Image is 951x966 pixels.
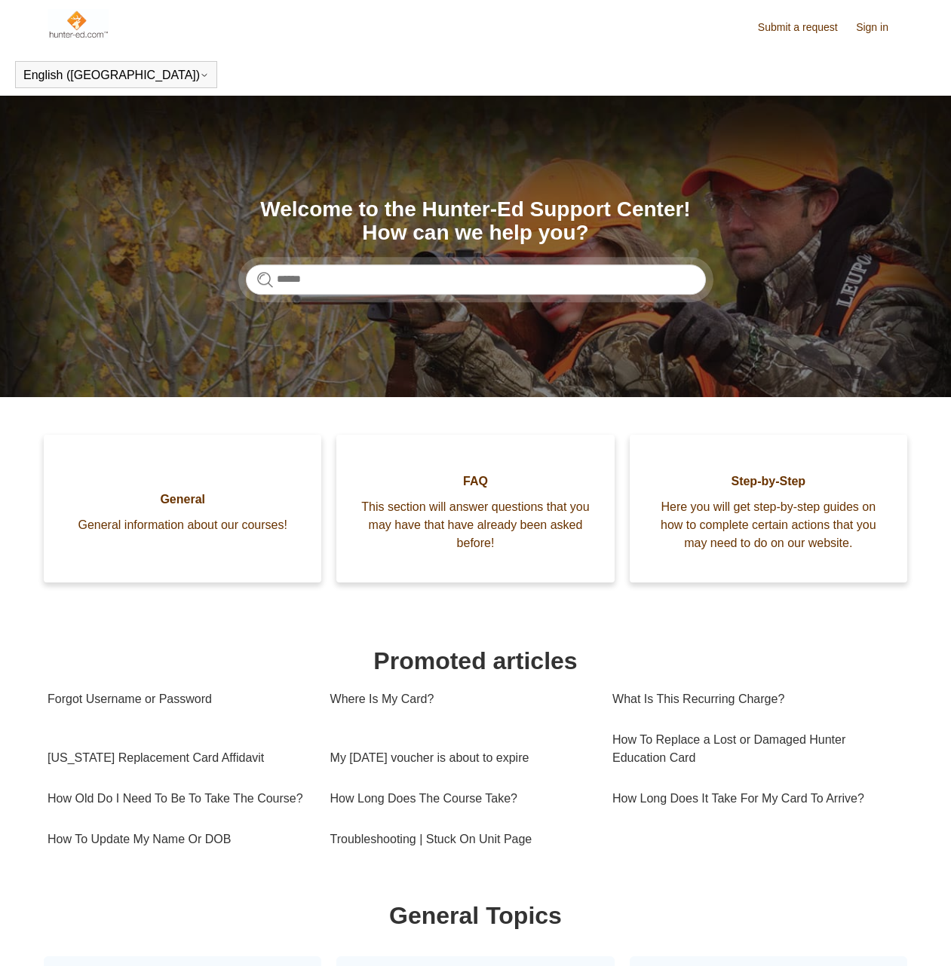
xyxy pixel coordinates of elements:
h1: Promoted articles [48,643,903,679]
a: Forgot Username or Password [48,679,308,720]
a: Step-by-Step Here you will get step-by-step guides on how to complete certain actions that you ma... [630,435,907,582]
a: How To Update My Name Or DOB [48,819,308,860]
h1: General Topics [48,897,903,934]
input: Search [246,264,706,295]
a: Troubleshooting | Stuck On Unit Page [330,819,591,860]
span: General information about our courses! [66,516,299,534]
a: My [DATE] voucher is about to expire [330,738,591,778]
a: What Is This Recurring Charge? [612,679,895,720]
h1: Welcome to the Hunter-Ed Support Center! How can we help you? [246,198,706,245]
a: How Old Do I Need To Be To Take The Course? [48,778,308,819]
a: Where Is My Card? [330,679,591,720]
span: Step-by-Step [652,472,885,491]
button: English ([GEOGRAPHIC_DATA]) [23,69,209,82]
a: How Long Does The Course Take? [330,778,591,819]
span: Here you will get step-by-step guides on how to complete certain actions that you may need to do ... [652,498,885,552]
img: Hunter-Ed Help Center home page [48,9,109,39]
a: General General information about our courses! [44,435,321,582]
a: Sign in [856,20,903,35]
span: This section will answer questions that you may have that have already been asked before! [359,498,591,552]
div: Chat Support [854,916,940,955]
a: FAQ This section will answer questions that you may have that have already been asked before! [336,435,614,582]
a: [US_STATE] Replacement Card Affidavit [48,738,308,778]
a: How To Replace a Lost or Damaged Hunter Education Card [612,720,895,778]
a: How Long Does It Take For My Card To Arrive? [612,778,895,819]
span: General [66,491,299,509]
a: Submit a request [758,20,853,35]
span: FAQ [359,472,591,491]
